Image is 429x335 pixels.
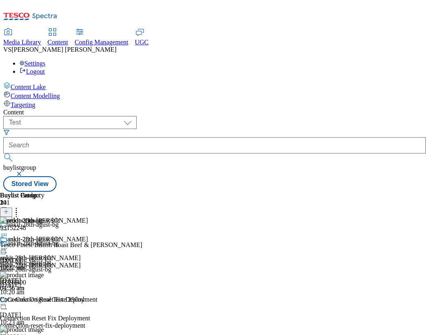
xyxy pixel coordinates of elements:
[3,39,41,46] span: Media Library
[3,176,57,192] button: Stored View
[3,164,36,171] span: buylistgroup
[3,82,426,91] a: Content Lake
[3,109,426,116] div: Content
[11,46,116,53] span: [PERSON_NAME] [PERSON_NAME]
[48,29,68,46] a: Content
[3,129,10,136] svg: Search Filters
[48,39,68,46] span: Content
[75,39,128,46] span: Config Management
[3,100,426,109] a: Targeting
[135,29,149,46] a: UGC
[3,29,41,46] a: Media Library
[20,60,46,67] a: Settings
[11,83,46,90] span: Content Lake
[3,137,426,153] input: Search
[3,46,11,53] span: VS
[135,39,149,46] span: UGC
[3,91,426,100] a: Content Modelling
[11,92,60,99] span: Content Modelling
[11,101,35,108] span: Targeting
[20,68,45,75] a: Logout
[75,29,128,46] a: Config Management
